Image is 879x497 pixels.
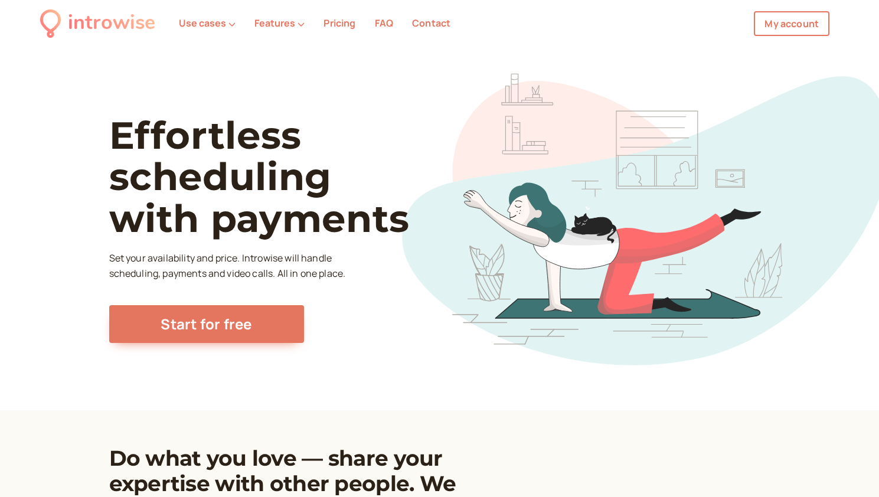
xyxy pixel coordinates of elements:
[109,115,452,239] h1: Effortless scheduling with payments
[754,11,829,36] a: My account
[40,7,155,40] a: introwise
[254,18,305,28] button: Features
[412,17,450,30] a: Contact
[375,17,393,30] a: FAQ
[324,17,355,30] a: Pricing
[179,18,236,28] button: Use cases
[109,305,304,343] a: Start for free
[820,440,879,497] iframe: Chat Widget
[109,251,349,282] p: Set your availability and price. Introwise will handle scheduling, payments and video calls. All ...
[68,7,155,40] div: introwise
